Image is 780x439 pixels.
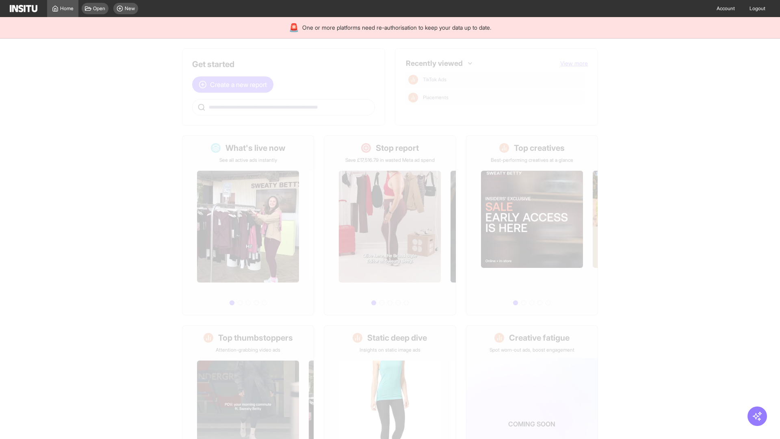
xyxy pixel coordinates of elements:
span: New [125,5,135,12]
span: Home [60,5,74,12]
span: Open [93,5,105,12]
div: 🚨 [289,22,299,33]
span: One or more platforms need re-authorisation to keep your data up to date. [302,24,491,32]
img: Logo [10,5,37,12]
